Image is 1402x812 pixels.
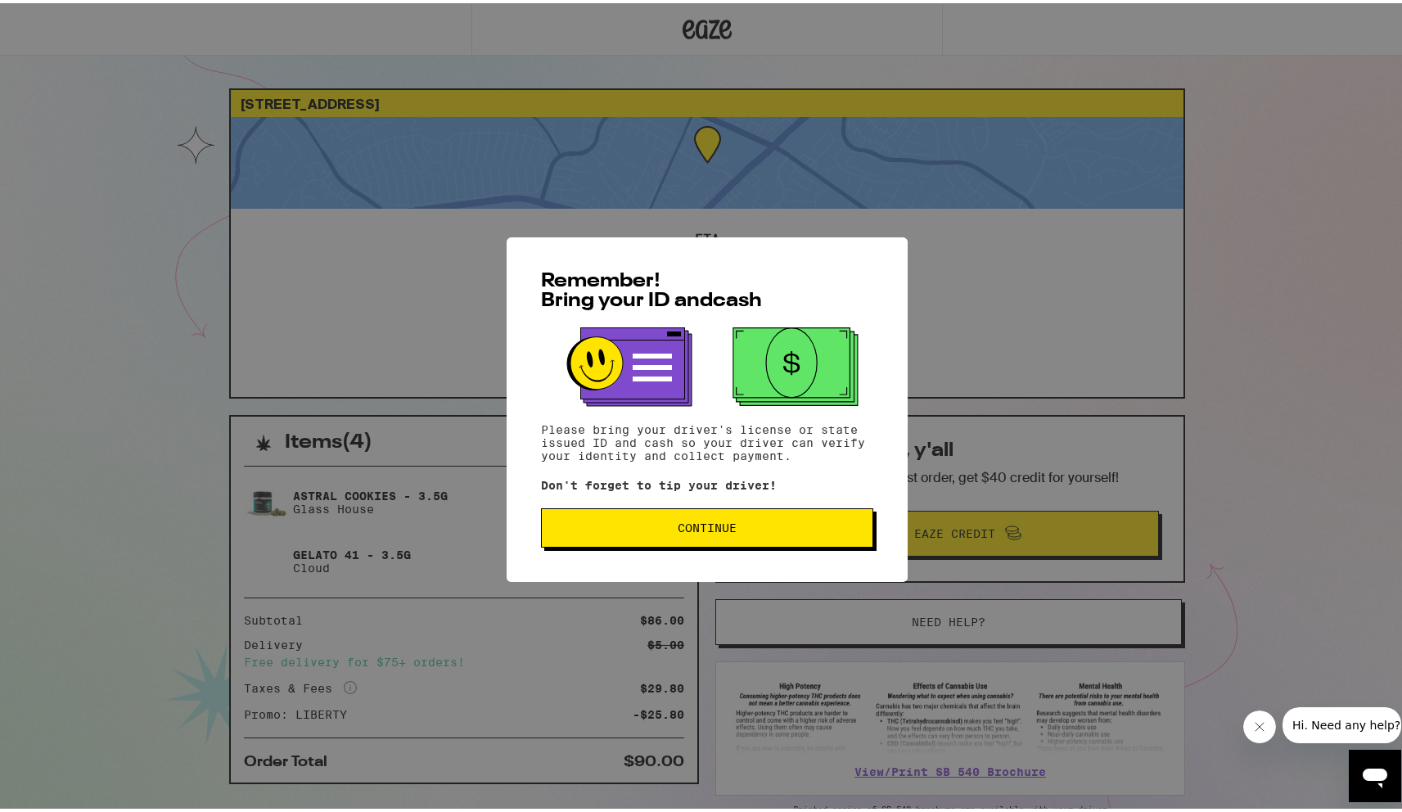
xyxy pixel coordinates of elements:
span: Remember! Bring your ID and cash [541,268,762,308]
iframe: Close message [1243,707,1276,740]
iframe: Message from company [1283,704,1401,740]
button: Continue [541,505,873,544]
iframe: Button to launch messaging window [1349,747,1401,799]
p: Don't forget to tip your driver! [541,476,873,489]
span: Continue [678,519,737,530]
p: Please bring your driver's license or state issued ID and cash so your driver can verify your ide... [541,420,873,459]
